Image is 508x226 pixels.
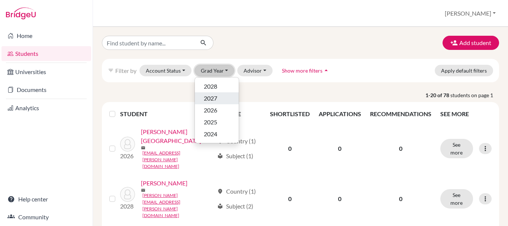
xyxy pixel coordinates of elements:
[195,80,239,92] button: 2028
[115,67,136,74] span: Filter by
[314,174,366,223] td: 0
[217,152,253,160] div: Subject (1)
[366,105,436,123] th: RECOMMENDATIONS
[142,192,214,219] a: [PERSON_NAME][EMAIL_ADDRESS][PERSON_NAME][DOMAIN_NAME]
[443,36,499,50] button: Add student
[314,105,366,123] th: APPLICATIONS
[217,138,223,144] span: location_on
[204,118,217,127] span: 2025
[266,105,314,123] th: SHORTLISTED
[141,146,145,150] span: mail
[108,67,114,73] i: filter_list
[120,105,213,123] th: STUDENT
[102,36,194,50] input: Find student by name...
[440,139,473,158] button: See more
[217,188,223,194] span: location_on
[120,187,135,202] img: Ayles, Ethan
[1,64,91,79] a: Universities
[1,28,91,43] a: Home
[266,123,314,174] td: 0
[120,202,135,211] p: 2028
[217,202,253,211] div: Subject (2)
[195,128,239,140] button: 2024
[204,94,217,103] span: 2027
[217,187,256,196] div: Country (1)
[120,137,135,152] img: Ayles, Austin
[1,101,91,115] a: Analytics
[370,194,431,203] p: 0
[441,6,499,20] button: [PERSON_NAME]
[141,188,145,192] span: mail
[142,150,214,170] a: [EMAIL_ADDRESS][PERSON_NAME][DOMAIN_NAME]
[425,91,450,99] strong: 1-20 of 78
[237,65,273,76] button: Advisor
[204,130,217,139] span: 2024
[120,152,135,160] p: 2026
[266,174,314,223] td: 0
[1,192,91,207] a: Help center
[194,65,235,76] button: Grad Year
[282,67,322,74] span: Show more filters
[1,82,91,97] a: Documents
[141,127,214,145] a: [PERSON_NAME][GEOGRAPHIC_DATA]
[195,116,239,128] button: 2025
[141,179,187,188] a: [PERSON_NAME]
[217,153,223,159] span: local_library
[139,65,192,76] button: Account Status
[195,104,239,116] button: 2026
[440,189,473,209] button: See more
[435,65,493,76] button: Apply default filters
[213,105,265,123] th: PROFILE
[6,7,36,19] img: Bridge-U
[450,91,499,99] span: students on page 1
[1,210,91,225] a: Community
[370,144,431,153] p: 0
[436,105,496,123] th: SEE MORE
[217,203,223,209] span: local_library
[276,65,336,76] button: Show more filtersarrow_drop_up
[194,77,239,143] div: Grad Year
[195,92,239,104] button: 2027
[1,46,91,61] a: Students
[204,82,217,91] span: 2028
[322,67,330,74] i: arrow_drop_up
[204,106,217,115] span: 2026
[314,123,366,174] td: 0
